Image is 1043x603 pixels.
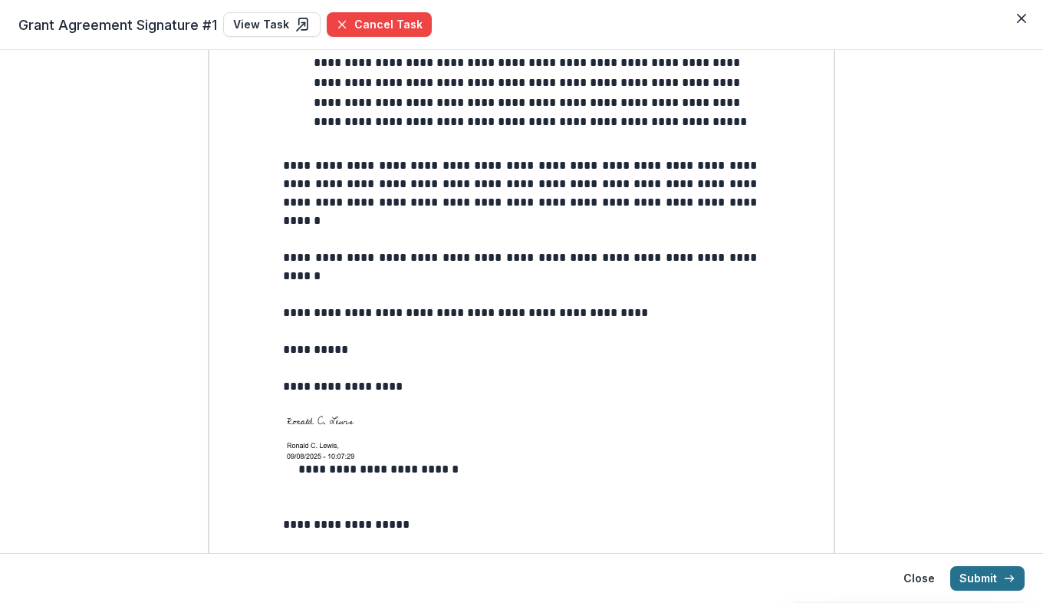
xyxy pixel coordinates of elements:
[894,566,944,591] button: Close
[327,12,432,37] button: Cancel Task
[950,566,1025,591] button: Submit
[1009,6,1034,31] button: Close
[18,15,217,35] span: Grant Agreement Signature #1
[223,12,321,37] a: View Task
